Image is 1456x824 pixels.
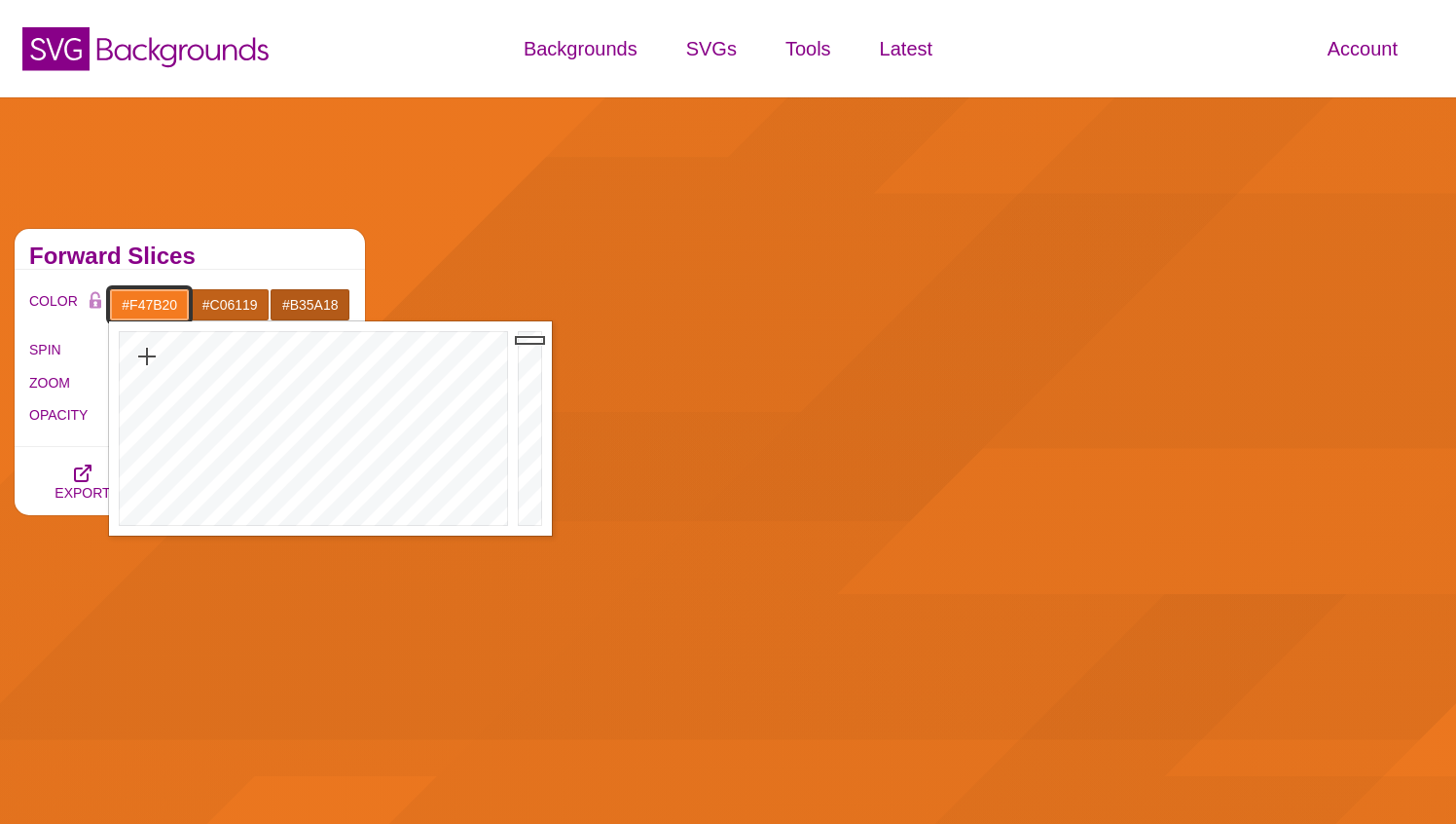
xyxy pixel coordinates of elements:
span: EXPORT [55,485,110,501]
h2: Forward Slices [29,248,350,264]
a: Backgrounds [499,19,662,78]
label: OPACITY [29,402,110,428]
a: SVGs [662,19,761,78]
a: Tools [761,19,855,78]
button: Color Lock [81,288,110,316]
label: ZOOM [29,370,110,395]
button: EXPORT [29,447,136,515]
label: COLOR [29,288,81,321]
a: Account [1303,19,1422,78]
a: Latest [855,19,957,78]
label: SPIN [29,337,110,362]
